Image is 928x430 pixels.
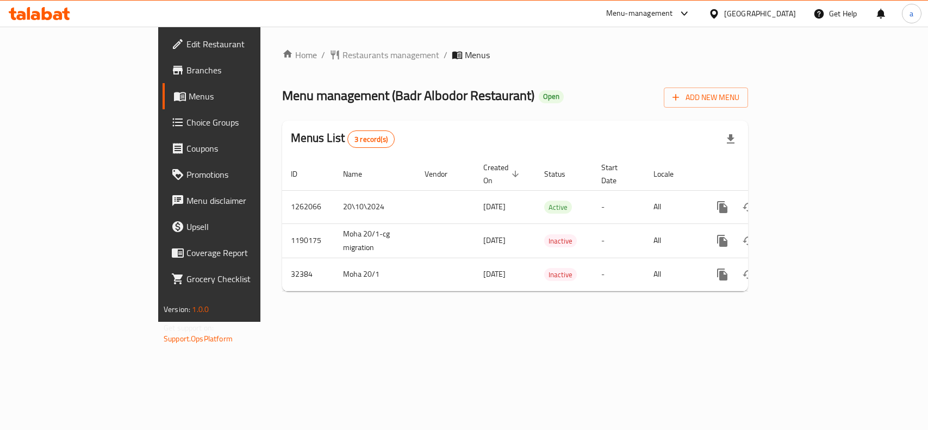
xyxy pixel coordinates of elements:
[539,92,564,101] span: Open
[709,194,736,220] button: more
[186,116,304,129] span: Choice Groups
[709,228,736,254] button: more
[483,200,506,214] span: [DATE]
[282,158,823,291] table: enhanced table
[606,7,673,20] div: Menu-management
[291,130,395,148] h2: Menus List
[186,38,304,51] span: Edit Restaurant
[321,48,325,61] li: /
[164,321,214,335] span: Get support on:
[163,31,313,57] a: Edit Restaurant
[593,190,645,223] td: -
[343,167,376,180] span: Name
[593,258,645,291] td: -
[282,48,748,61] nav: breadcrumb
[189,90,304,103] span: Menus
[718,126,744,152] div: Export file
[186,168,304,181] span: Promotions
[334,190,416,223] td: 20\10\2024
[163,266,313,292] a: Grocery Checklist
[544,268,577,281] div: Inactive
[483,267,506,281] span: [DATE]
[163,188,313,214] a: Menu disclaimer
[329,48,439,61] a: Restaurants management
[347,130,395,148] div: Total records count
[163,214,313,240] a: Upsell
[192,302,209,316] span: 1.0.0
[664,88,748,108] button: Add New Menu
[186,142,304,155] span: Coupons
[291,167,312,180] span: ID
[163,57,313,83] a: Branches
[544,269,577,281] span: Inactive
[709,261,736,288] button: more
[186,194,304,207] span: Menu disclaimer
[724,8,796,20] div: [GEOGRAPHIC_DATA]
[444,48,447,61] li: /
[736,261,762,288] button: Change Status
[736,228,762,254] button: Change Status
[334,258,416,291] td: Moha 20/1
[163,83,313,109] a: Menus
[163,135,313,161] a: Coupons
[601,161,632,187] span: Start Date
[465,48,490,61] span: Menus
[645,258,701,291] td: All
[164,332,233,346] a: Support.OpsPlatform
[483,233,506,247] span: [DATE]
[653,167,688,180] span: Locale
[539,90,564,103] div: Open
[186,220,304,233] span: Upsell
[342,48,439,61] span: Restaurants management
[282,83,534,108] span: Menu management ( Badr Albodor Restaurant )
[186,272,304,285] span: Grocery Checklist
[186,64,304,77] span: Branches
[186,246,304,259] span: Coverage Report
[544,235,577,247] span: Inactive
[163,161,313,188] a: Promotions
[425,167,462,180] span: Vendor
[736,194,762,220] button: Change Status
[164,302,190,316] span: Version:
[163,240,313,266] a: Coverage Report
[348,134,394,145] span: 3 record(s)
[593,223,645,258] td: -
[910,8,913,20] span: a
[163,109,313,135] a: Choice Groups
[334,223,416,258] td: Moha 20/1-cg migration
[483,161,522,187] span: Created On
[544,234,577,247] div: Inactive
[645,190,701,223] td: All
[544,167,580,180] span: Status
[645,223,701,258] td: All
[701,158,823,191] th: Actions
[544,201,572,214] span: Active
[672,91,739,104] span: Add New Menu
